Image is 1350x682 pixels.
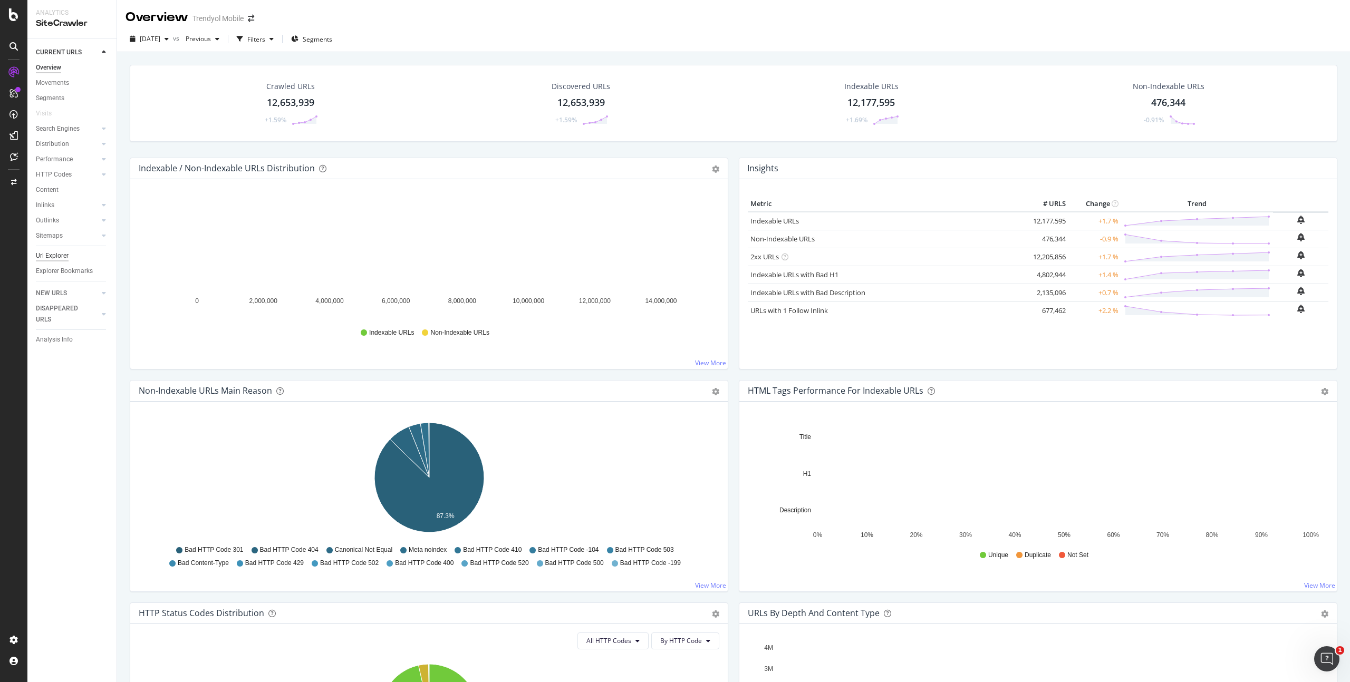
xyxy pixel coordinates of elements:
h4: Insights [747,161,778,176]
div: Overview [126,8,188,26]
div: Movements [36,77,69,89]
div: gear [1321,388,1328,395]
div: Performance [36,154,73,165]
div: bell-plus [1297,287,1305,295]
span: Bad HTTP Code 301 [185,545,243,554]
span: Segments [303,35,332,44]
td: 12,177,595 [1026,212,1068,230]
iframe: Intercom live chat [1314,646,1339,671]
text: 40% [1008,531,1021,539]
text: 0 [195,297,199,305]
text: Description [779,506,811,514]
svg: A chart. [748,418,1328,541]
div: +1.59% [555,115,577,124]
div: Analytics [36,8,108,17]
div: -0.91% [1144,115,1164,124]
div: Indexable URLs [844,81,899,92]
div: Analysis Info [36,334,73,345]
div: bell-plus [1297,305,1305,313]
text: 3M [764,665,773,673]
div: Content [36,184,59,196]
div: Indexable / Non-Indexable URLs Distribution [139,163,315,173]
a: Performance [36,154,99,165]
a: NEW URLS [36,288,99,299]
div: Sitemaps [36,230,63,241]
div: 12,653,939 [267,96,314,110]
div: Search Engines [36,123,80,134]
a: Indexable URLs with Bad Description [750,288,865,297]
button: Filters [233,31,278,47]
td: 476,344 [1026,230,1068,248]
td: +1.4 % [1068,266,1121,284]
a: Movements [36,77,109,89]
th: Change [1068,196,1121,212]
div: bell-plus [1297,251,1305,259]
div: 12,177,595 [847,96,895,110]
a: HTTP Codes [36,169,99,180]
div: Crawled URLs [266,81,315,92]
a: Indexable URLs [750,216,799,226]
div: arrow-right-arrow-left [248,15,254,22]
td: +0.7 % [1068,284,1121,301]
button: By HTTP Code [651,632,719,649]
text: 10,000,000 [513,297,544,305]
div: Outlinks [36,215,59,226]
div: Non-Indexable URLs Main Reason [139,385,272,396]
a: Non-Indexable URLs [750,234,815,243]
span: Bad HTTP Code 400 [395,559,454,568]
a: View More [1304,581,1335,590]
span: vs [173,34,181,43]
button: [DATE] [126,31,173,47]
a: Overview [36,62,109,73]
div: gear [1321,610,1328,618]
text: 8,000,000 [448,297,477,305]
div: HTTP Codes [36,169,72,180]
a: URLs with 1 Follow Inlink [750,306,828,315]
span: Bad HTTP Code 500 [545,559,604,568]
text: Title [799,433,812,441]
div: gear [712,165,719,173]
text: 87.3% [437,512,455,520]
text: 4M [764,644,773,651]
span: Not Set [1067,551,1088,560]
span: Bad HTTP Code 410 [463,545,522,554]
span: Bad HTTP Code 502 [320,559,379,568]
text: 80% [1206,531,1218,539]
a: Content [36,184,109,196]
div: DISAPPEARED URLS [36,303,89,325]
td: -0.9 % [1068,230,1121,248]
td: 677,462 [1026,301,1068,319]
text: 0% [813,531,823,539]
div: bell-plus [1297,269,1305,277]
text: 14,000,000 [645,297,677,305]
text: 100% [1303,531,1319,539]
th: Trend [1121,196,1273,212]
div: gear [712,610,719,618]
span: 1 [1336,646,1344,655]
div: Segments [36,93,64,104]
th: Metric [748,196,1026,212]
div: bell-plus [1297,233,1305,241]
span: Bad HTTP Code 503 [615,545,674,554]
svg: A chart. [139,196,719,318]
a: Indexable URLs with Bad H1 [750,270,838,279]
div: HTML Tags Performance for Indexable URLs [748,385,923,396]
button: Segments [287,31,336,47]
text: 50% [1058,531,1071,539]
span: 2025 Aug. 31st [140,34,160,43]
div: Trendyol Mobile [192,13,244,24]
a: Analysis Info [36,334,109,345]
th: # URLS [1026,196,1068,212]
div: Explorer Bookmarks [36,266,93,277]
text: 30% [959,531,972,539]
span: Indexable URLs [369,328,414,337]
svg: A chart. [139,418,719,541]
text: 60% [1107,531,1120,539]
a: Outlinks [36,215,99,226]
span: Duplicate [1025,551,1051,560]
div: +1.69% [846,115,867,124]
div: +1.59% [265,115,286,124]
